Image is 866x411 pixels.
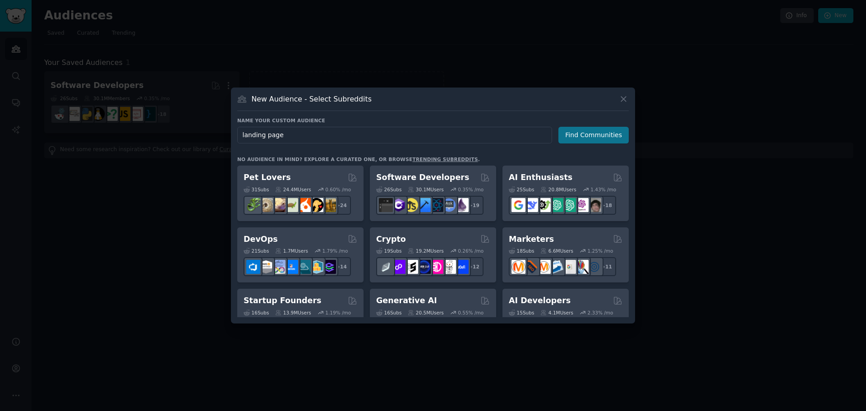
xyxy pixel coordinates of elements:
[275,248,308,254] div: 1.7M Users
[244,172,291,183] h2: Pet Lovers
[524,260,538,274] img: bigseo
[511,198,525,212] img: GoogleGeminiAI
[309,198,323,212] img: PetAdvice
[540,186,576,193] div: 20.8M Users
[465,196,484,215] div: + 19
[297,198,311,212] img: cockatiel
[376,248,401,254] div: 19 Sub s
[246,198,260,212] img: herpetology
[549,198,563,212] img: chatgpt_promptDesign
[237,127,552,143] input: Pick a short name, like "Digital Marketers" or "Movie-Goers"
[325,309,351,316] div: 1.19 % /mo
[588,309,613,316] div: 2.33 % /mo
[259,260,273,274] img: AWS_Certified_Experts
[244,309,269,316] div: 16 Sub s
[322,260,336,274] img: PlatformEngineers
[309,260,323,274] img: aws_cdk
[376,295,437,306] h2: Generative AI
[524,198,538,212] img: DeepSeek
[509,186,534,193] div: 25 Sub s
[408,248,443,254] div: 19.2M Users
[412,157,478,162] a: trending subreddits
[597,257,616,276] div: + 11
[429,260,443,274] img: defiblockchain
[575,260,589,274] img: MarketingResearch
[511,260,525,274] img: content_marketing
[549,260,563,274] img: Emailmarketing
[322,248,348,254] div: 1.79 % /mo
[509,234,554,245] h2: Marketers
[540,248,573,254] div: 6.6M Users
[587,260,601,274] img: OnlineMarketing
[244,295,321,306] h2: Startup Founders
[429,198,443,212] img: reactnative
[275,186,311,193] div: 24.4M Users
[272,260,286,274] img: Docker_DevOps
[540,309,573,316] div: 4.1M Users
[442,260,456,274] img: CryptoNews
[379,198,393,212] img: software
[284,198,298,212] img: turtle
[376,186,401,193] div: 26 Sub s
[442,198,456,212] img: AskComputerScience
[458,186,484,193] div: 0.35 % /mo
[417,198,431,212] img: iOSProgramming
[376,234,406,245] h2: Crypto
[509,172,572,183] h2: AI Enthusiasts
[376,172,469,183] h2: Software Developers
[587,198,601,212] img: ArtificalIntelligence
[392,198,405,212] img: csharp
[237,117,629,124] h3: Name your custom audience
[537,260,551,274] img: AskMarketing
[379,260,393,274] img: ethfinance
[455,198,469,212] img: elixir
[404,260,418,274] img: ethstaker
[325,186,351,193] div: 0.60 % /mo
[284,260,298,274] img: DevOpsLinks
[244,248,269,254] div: 21 Sub s
[465,257,484,276] div: + 12
[558,127,629,143] button: Find Communities
[417,260,431,274] img: web3
[562,260,576,274] img: googleads
[244,186,269,193] div: 31 Sub s
[275,309,311,316] div: 13.9M Users
[537,198,551,212] img: AItoolsCatalog
[237,156,480,162] div: No audience in mind? Explore a curated one, or browse .
[297,260,311,274] img: platformengineering
[259,198,273,212] img: ballpython
[458,248,484,254] div: 0.26 % /mo
[562,198,576,212] img: chatgpt_prompts_
[392,260,405,274] img: 0xPolygon
[509,295,571,306] h2: AI Developers
[458,309,484,316] div: 0.55 % /mo
[588,248,613,254] div: 1.25 % /mo
[322,198,336,212] img: dogbreed
[597,196,616,215] div: + 18
[404,198,418,212] img: learnjavascript
[332,196,351,215] div: + 24
[590,186,616,193] div: 1.43 % /mo
[376,309,401,316] div: 16 Sub s
[408,309,443,316] div: 20.5M Users
[509,248,534,254] div: 18 Sub s
[509,309,534,316] div: 15 Sub s
[252,94,372,104] h3: New Audience - Select Subreddits
[244,234,278,245] h2: DevOps
[272,198,286,212] img: leopardgeckos
[455,260,469,274] img: defi_
[332,257,351,276] div: + 14
[246,260,260,274] img: azuredevops
[575,198,589,212] img: OpenAIDev
[408,186,443,193] div: 30.1M Users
